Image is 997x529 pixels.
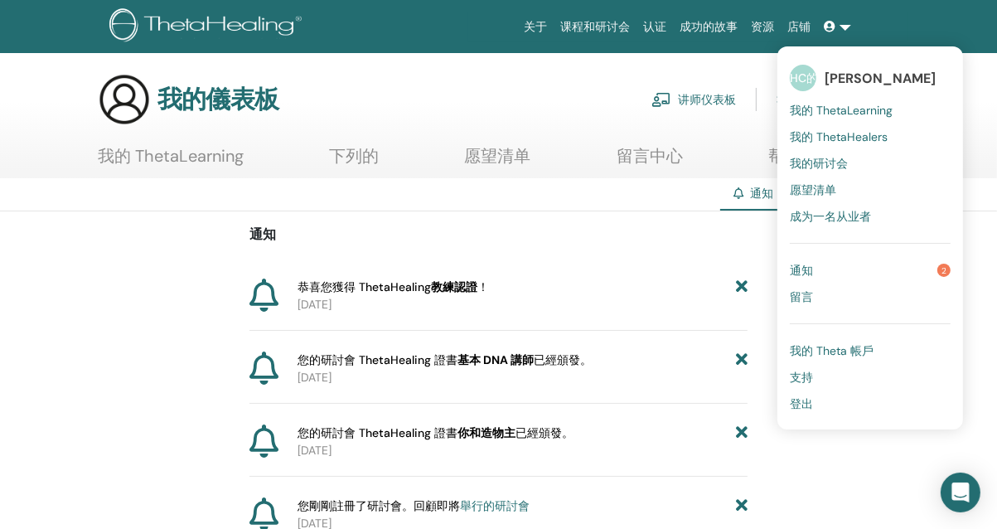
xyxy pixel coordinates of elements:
a: 我的 ThetaLearning [98,146,244,178]
b: 教練認證 [431,279,477,294]
span: 支持 [790,370,813,385]
span: 我的 Theta 帳戶 [790,343,874,358]
span: 我的研讨会 [790,156,848,171]
span: 2 [937,264,951,277]
a: 成功的故事 [674,12,745,42]
a: 成为一名从业者 [790,203,951,230]
a: 我的 ThetaHealers [790,124,951,150]
a: 留言中心 [617,146,683,178]
p: [DATE] [298,442,748,459]
span: 您的研討會 ThetaHealing 證書 已經頒發。 [298,425,574,442]
a: 舉行的研討會 [460,498,530,513]
img: chalkboard-teacher.svg [651,92,671,107]
a: 资源 [745,12,782,42]
a: 我的 Theta 帳戶 [790,337,951,364]
a: 我的研讨会 [790,150,951,177]
span: 登出 [790,396,813,411]
span: 我的 ThetaLearning [790,103,893,118]
a: 认证 [637,12,674,42]
b: 基本 DNA 講師 [457,352,534,367]
span: 我的 ThetaHealers [790,129,888,144]
a: 课程和研讨会 [554,12,637,42]
img: generic-user-icon.jpg [98,73,151,126]
a: 通知2 [790,257,951,284]
span: 通知 [750,186,773,201]
span: 恭喜您獲得 ThetaHealing ！ [298,279,489,296]
a: 讲师仪表板 [651,81,736,118]
font: 讲师仪表板 [678,92,736,107]
span: [PERSON_NAME] [825,70,936,87]
p: [DATE] [298,296,748,313]
a: 关于 [518,12,554,42]
span: 成为一名从业者 [790,209,871,224]
img: cog.svg [777,85,796,114]
a: 帮助和资源 [768,146,851,178]
span: 通知 [790,263,813,278]
a: 愿望清单 [790,177,951,203]
span: 留言 [790,289,813,304]
a: 下列的 [329,146,379,178]
a: 我的 ThetaLearning [790,97,951,124]
span: HC的 [790,65,816,91]
a: 我的帐户 [777,81,849,118]
img: logo.png [109,8,307,46]
span: 您剛剛註冊了研討會。回顧即將 [298,497,530,515]
a: 登出 [790,391,951,417]
a: 店铺 [782,12,818,42]
b: 你和造物主 [457,425,515,440]
a: HC的[PERSON_NAME] [790,59,951,97]
a: 愿望清单 [465,146,531,178]
div: 打開對講信使 [941,473,980,512]
p: [DATE] [298,369,748,386]
p: 通知 [249,225,748,245]
span: 愿望清单 [790,182,836,197]
h3: 我的儀表板 [157,85,278,114]
span: 您的研討會 ThetaHealing 證書 已經頒發。 [298,352,592,369]
a: 支持 [790,364,951,391]
a: 留言 [790,284,951,310]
